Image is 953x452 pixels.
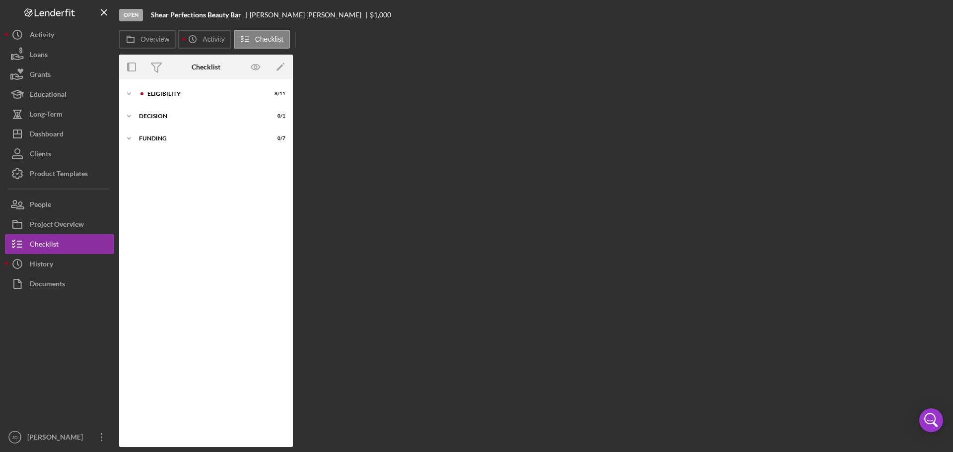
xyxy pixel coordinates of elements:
[5,144,114,164] button: Clients
[178,30,231,49] button: Activity
[5,427,114,447] button: JD[PERSON_NAME]
[140,35,169,43] label: Overview
[30,45,48,67] div: Loans
[5,234,114,254] button: Checklist
[30,164,88,186] div: Product Templates
[151,11,241,19] b: Shear Perfections Beauty Bar
[30,234,59,257] div: Checklist
[268,135,285,141] div: 0 / 7
[30,84,67,107] div: Educational
[119,9,143,21] div: Open
[30,214,84,237] div: Project Overview
[30,194,51,217] div: People
[5,45,114,65] button: Loans
[30,254,53,276] div: History
[139,135,261,141] div: FUNDING
[5,254,114,274] button: History
[268,113,285,119] div: 0 / 1
[5,104,114,124] button: Long-Term
[250,11,370,19] div: [PERSON_NAME] [PERSON_NAME]
[5,124,114,144] button: Dashboard
[5,25,114,45] button: Activity
[5,194,114,214] button: People
[139,113,261,119] div: Decision
[12,435,18,440] text: JD
[255,35,283,43] label: Checklist
[234,30,290,49] button: Checklist
[30,274,65,296] div: Documents
[268,91,285,97] div: 8 / 11
[5,164,114,184] button: Product Templates
[203,35,224,43] label: Activity
[5,84,114,104] button: Educational
[30,25,54,47] div: Activity
[147,91,261,97] div: ELIGIBILITY
[30,65,51,87] div: Grants
[30,144,51,166] div: Clients
[919,408,943,432] div: Open Intercom Messenger
[5,65,114,84] button: Grants
[25,427,89,450] div: [PERSON_NAME]
[5,274,114,294] button: Documents
[119,30,176,49] button: Overview
[370,10,391,19] span: $1,000
[192,63,220,71] div: Checklist
[30,104,63,127] div: Long-Term
[5,214,114,234] button: Project Overview
[30,124,64,146] div: Dashboard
